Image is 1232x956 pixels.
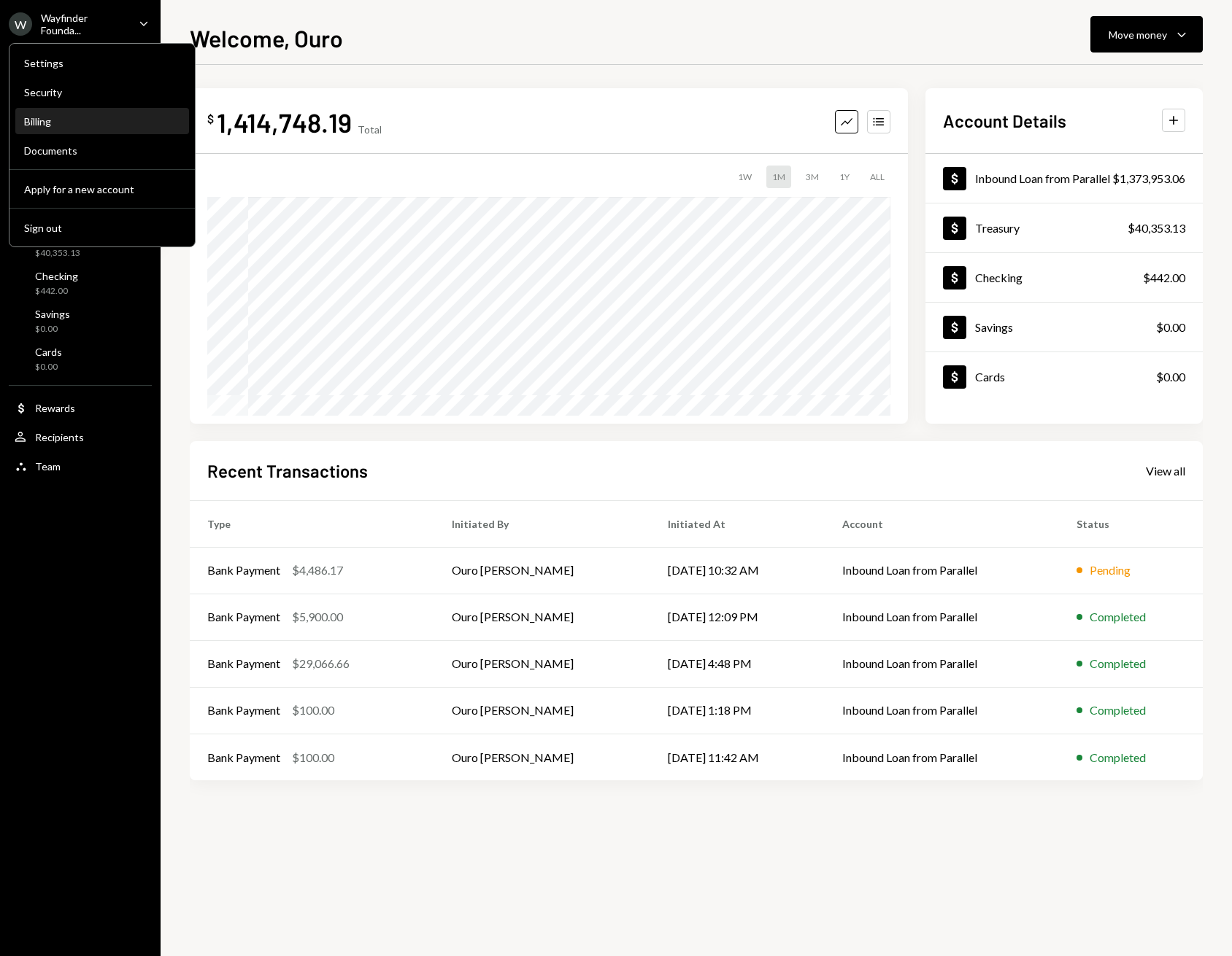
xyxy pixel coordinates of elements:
[650,687,824,734] td: [DATE] 1:18 PM
[24,222,180,234] div: Sign out
[1112,170,1185,187] div: $1,373,953.06
[292,702,334,719] div: $100.00
[434,547,650,594] td: Ouro [PERSON_NAME]
[975,320,1013,334] div: Savings
[650,547,824,594] td: [DATE] 10:32 AM
[925,352,1203,401] a: Cards$0.00
[1059,500,1203,547] th: Status
[650,500,824,547] th: Initiated At
[1090,16,1203,53] button: Move money
[15,137,189,163] a: Documents
[925,253,1203,302] a: Checking$442.00
[9,12,32,36] div: W
[825,594,1059,640] td: Inbound Loan from Parallel
[9,265,152,300] a: Checking$442.00
[15,108,189,134] a: Billing
[1128,219,1185,237] div: $40,353.13
[1090,655,1146,672] div: Completed
[1090,749,1146,766] div: Completed
[35,460,61,473] div: Team
[41,12,127,36] div: Wayfinder Founda...
[975,370,1005,384] div: Cards
[15,79,189,105] a: Security
[35,323,70,335] div: $0.00
[292,655,350,672] div: $29,066.66
[975,221,1020,235] div: Treasury
[190,500,434,547] th: Type
[9,453,152,479] a: Team
[1156,368,1185,386] div: $0.00
[833,166,855,188] div: 1Y
[24,115,180,128] div: Billing
[825,500,1059,547] th: Account
[1146,464,1185,478] div: View all
[207,112,214,126] div: $
[35,346,62,358] div: Cards
[825,734,1059,780] td: Inbound Loan from Parallel
[925,303,1203,351] a: Savings$0.00
[358,123,382,136] div: Total
[9,395,152,421] a: Rewards
[975,171,1110,185] div: Inbound Loan from Parallel
[292,749,334,766] div: $100.00
[1156,319,1185,336] div: $0.00
[864,166,890,188] div: ALL
[207,608,280,626] div: Bank Payment
[1146,462,1185,478] a: View all
[650,640,824,687] td: [DATE] 4:48 PM
[35,308,70,320] div: Savings
[207,459,368,483] h2: Recent Transactions
[434,594,650,640] td: Ouro [PERSON_NAME]
[35,270,78,282] div: Checking
[9,341,152,376] a: Cards$0.00
[1109,27,1167,42] div: Move money
[217,106,352,139] div: 1,414,748.19
[975,271,1023,284] div: Checking
[207,561,280,579] div: Bank Payment
[9,303,152,338] a: Savings$0.00
[925,154,1203,203] a: Inbound Loan from Parallel$1,373,953.06
[650,594,824,640] td: [DATE] 12:09 PM
[24,57,180,69] div: Settings
[15,215,189,241] button: Sign out
[35,431,84,443] div: Recipients
[434,734,650,780] td: Ouro [PERSON_NAME]
[1090,702,1146,719] div: Completed
[9,424,152,450] a: Recipients
[24,86,180,98] div: Security
[766,166,791,188] div: 1M
[434,687,650,734] td: Ouro [PERSON_NAME]
[925,203,1203,252] a: Treasury$40,353.13
[1143,269,1185,287] div: $442.00
[943,109,1066,133] h2: Account Details
[292,608,343,626] div: $5,900.00
[190,23,343,53] h1: Welcome, Ouro
[15,176,189,203] button: Apply for a new account
[35,402,75,414] div: Rewards
[825,640,1059,687] td: Inbound Loan from Parallel
[35,361,62,373] div: $0.00
[1090,608,1146,626] div: Completed
[650,734,824,780] td: [DATE] 11:42 AM
[15,50,189,76] a: Settings
[800,166,825,188] div: 3M
[207,749,280,766] div: Bank Payment
[24,183,180,195] div: Apply for a new account
[434,500,650,547] th: Initiated By
[434,640,650,687] td: Ouro [PERSON_NAME]
[35,285,78,298] div: $442.00
[732,166,758,188] div: 1W
[825,687,1059,734] td: Inbound Loan from Parallel
[24,144,180,157] div: Documents
[1090,561,1131,579] div: Pending
[825,547,1059,594] td: Inbound Loan from Parallel
[207,655,280,672] div: Bank Payment
[207,702,280,719] div: Bank Payment
[35,247,80,260] div: $40,353.13
[292,561,343,579] div: $4,486.17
